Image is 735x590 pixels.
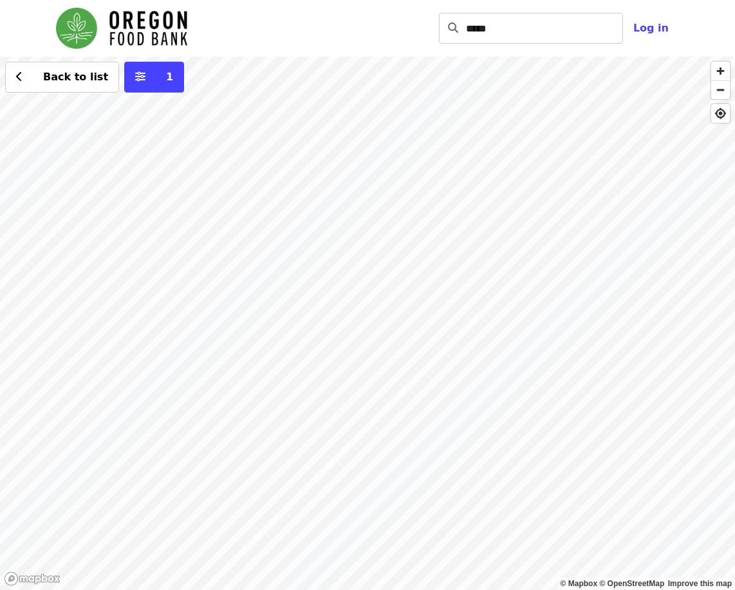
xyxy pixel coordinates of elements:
[633,22,669,34] span: Log in
[711,104,730,123] button: Find My Location
[466,13,623,44] input: Search
[16,71,23,83] i: chevron-left icon
[599,579,664,588] a: OpenStreetMap
[124,62,184,93] button: More filters (1 selected)
[561,579,598,588] a: Mapbox
[448,22,458,34] i: search icon
[711,62,730,80] button: Zoom In
[43,71,108,83] span: Back to list
[4,571,60,586] a: Mapbox logo
[135,71,145,83] i: sliders-h icon
[668,579,732,588] a: Map feedback
[623,15,679,41] button: Log in
[711,80,730,99] button: Zoom Out
[5,62,119,93] button: Back to list
[166,71,173,83] span: 1
[56,8,187,49] img: Oregon Food Bank - Home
